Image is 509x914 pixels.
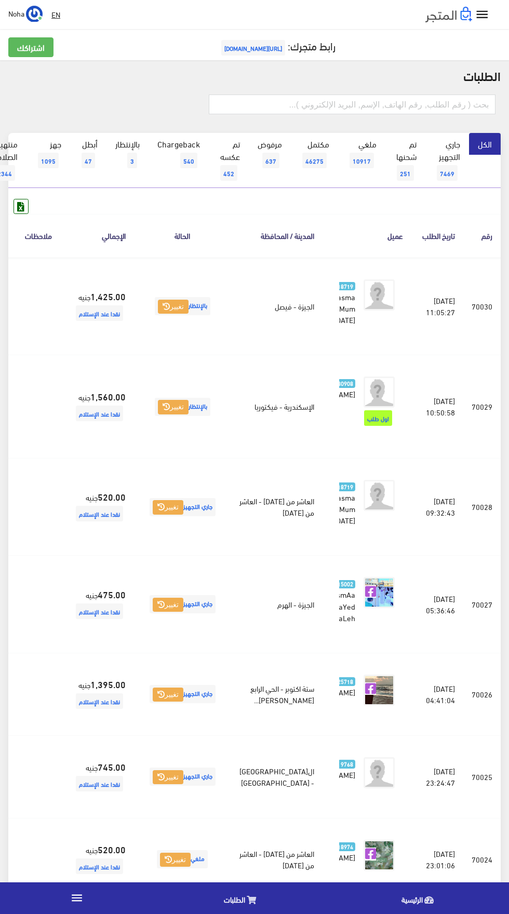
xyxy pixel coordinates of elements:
td: العاشر من [DATE] - العاشر من [DATE] [231,459,323,556]
td: جنيه [65,355,134,459]
img: . [425,7,472,22]
span: جاري التجهيز [150,768,216,786]
button: تغيير [160,853,191,867]
a: ... Noha [8,5,43,22]
a: مكتمل46275 [291,133,338,176]
img: avatar.png [364,279,395,311]
button: تغيير [158,400,189,414]
h2: الطلبات [8,69,501,82]
td: [DATE] 04:41:04 [411,653,463,735]
strong: 1,425.00 [90,289,126,303]
span: Basma Mum [DATE] [332,490,355,527]
td: 70027 [463,556,501,653]
td: [DATE] 23:24:47 [411,735,463,818]
img: avatar.png [364,377,395,408]
td: الجيزة - فيصل [231,258,323,355]
i:  [475,7,490,22]
th: تاريخ الطلب [411,214,463,257]
td: 70029 [463,355,501,459]
a: 9768 [PERSON_NAME] [339,757,355,780]
td: 70028 [463,459,501,556]
a: EN [47,5,64,24]
td: جنيه [65,818,134,900]
span: جاري التجهيز [150,685,216,703]
span: نقدا عند الإستلام [76,603,123,619]
a: 18719 Basma Mum [DATE] [339,279,355,325]
td: جنيه [65,258,134,355]
td: ستة اكتوبر - الحي الرابع [PERSON_NAME]... [231,653,323,735]
td: جنيه [65,459,134,556]
img: picture [364,577,395,608]
td: جنيه [65,735,134,818]
span: نقدا عند الإستلام [76,693,123,709]
strong: 1,395.00 [90,677,126,691]
span: [URL][DOMAIN_NAME] [221,40,285,56]
a: 25718 [PERSON_NAME] [339,675,355,697]
span: 18719 [335,482,355,491]
a: أبطل47 [70,133,106,176]
span: نقدا عند الإستلام [76,776,123,791]
button: تغيير [153,688,183,702]
span: 9768 [338,760,355,769]
span: ملغي [157,850,208,868]
td: [DATE] 05:36:46 [411,556,463,653]
td: [DATE] 11:05:27 [411,258,463,355]
span: 7469 [437,165,458,181]
th: الحالة [134,214,231,257]
a: جهز1095 [26,133,70,176]
img: ... [26,6,43,22]
span: 10917 [350,153,374,168]
th: المدينة / المحافظة [231,214,323,257]
img: avatar.png [364,480,395,511]
td: [DATE] 10:50:58 [411,355,463,459]
a: ملغي10917 [338,133,385,176]
td: 70030 [463,258,501,355]
img: picture [364,675,395,706]
span: Basma Mum [DATE] [332,289,355,327]
a: بالإنتظار3 [106,133,149,176]
strong: 475.00 [98,587,126,601]
span: 47 [82,153,95,168]
a: Chargeback540 [149,133,209,176]
span: 15002 [335,580,355,589]
span: اول طلب [364,410,392,426]
span: جاري التجهيز [150,498,216,516]
strong: 1,560.00 [90,389,126,403]
th: عميل [323,214,411,257]
a: تم عكسه452 [209,133,249,188]
a: الكل [469,133,501,155]
span: 25718 [335,677,355,686]
u: EN [51,8,60,21]
img: picture [364,840,395,871]
span: Noha [8,7,24,20]
a: اشتراكك [8,37,53,57]
strong: 745.00 [98,760,126,773]
input: بحث ( رقم الطلب, رقم الهاتف, الإسم, البريد اﻹلكتروني )... [209,95,495,114]
td: جنيه [65,653,134,735]
span: 452 [220,165,237,181]
span: بالإنتظار [155,297,210,315]
button: تغيير [153,598,183,612]
span: 18974 [335,842,355,851]
button: تغيير [153,770,183,785]
span: 637 [262,153,279,168]
span: 540 [180,153,197,168]
img: avatar.png [364,757,395,788]
i:  [70,891,84,905]
a: الرئيسية [331,885,509,911]
button: تغيير [158,300,189,314]
span: جاري التجهيز [150,595,216,613]
a: مرفوض637 [249,133,291,176]
span: 251 [397,165,414,181]
a: رابط متجرك:[URL][DOMAIN_NAME] [219,36,336,55]
span: 30908 [335,379,355,388]
button: تغيير [153,500,183,515]
iframe: Drift Widget Chat Controller [12,843,52,882]
strong: 520.00 [98,490,126,503]
a: 18719 Basma Mum [DATE] [339,480,355,526]
span: نقدا عند الإستلام [76,858,123,874]
span: 46275 [302,153,327,168]
span: AsmAa SaYed SaLeh [332,587,355,624]
span: 3 [127,153,137,168]
a: جاري التجهيز7469 [425,133,469,188]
